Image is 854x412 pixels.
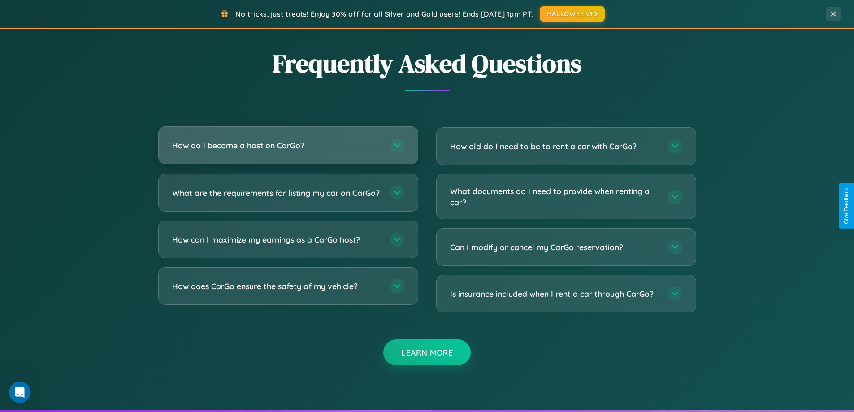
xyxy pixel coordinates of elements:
h3: What are the requirements for listing my car on CarGo? [172,187,381,199]
h3: What documents do I need to provide when renting a car? [450,186,659,208]
h3: How do I become a host on CarGo? [172,140,381,151]
iframe: Intercom live chat [9,382,30,403]
span: No tricks, just treats! Enjoy 30% off for all Silver and Gold users! Ends [DATE] 1pm PT. [235,9,533,18]
h2: Frequently Asked Questions [158,46,696,81]
h3: How old do I need to be to rent a car with CarGo? [450,141,659,152]
h3: Is insurance included when I rent a car through CarGo? [450,288,659,299]
h3: Can I modify or cancel my CarGo reservation? [450,242,659,253]
div: Give Feedback [843,188,850,224]
h3: How does CarGo ensure the safety of my vehicle? [172,281,381,292]
button: Learn More [383,339,471,365]
button: HALLOWEEN30 [540,6,605,22]
h3: How can I maximize my earnings as a CarGo host? [172,234,381,245]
